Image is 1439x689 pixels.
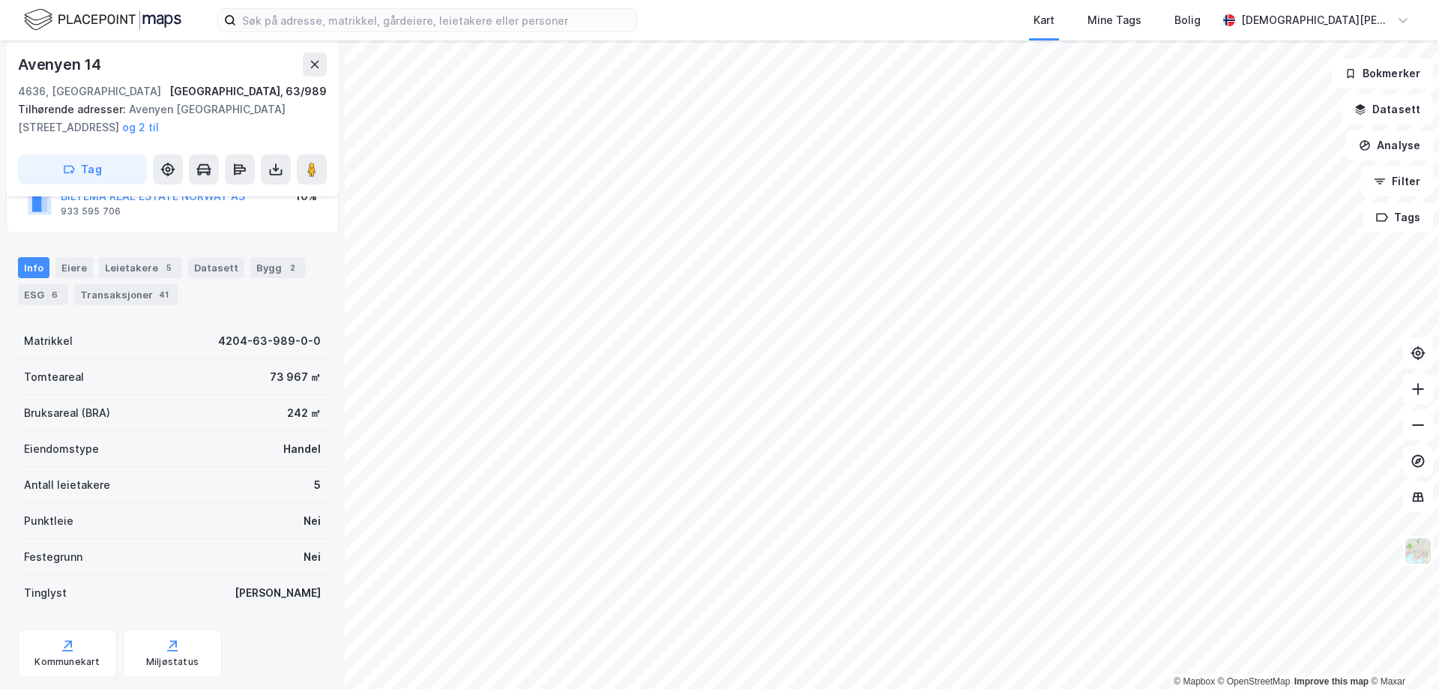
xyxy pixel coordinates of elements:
[250,257,306,278] div: Bygg
[188,257,244,278] div: Datasett
[24,548,82,566] div: Festegrunn
[1218,676,1291,687] a: OpenStreetMap
[24,404,110,422] div: Bruksareal (BRA)
[18,154,147,184] button: Tag
[304,512,321,530] div: Nei
[1174,11,1201,29] div: Bolig
[1346,130,1433,160] button: Analyse
[218,332,321,350] div: 4204-63-989-0-0
[18,100,315,136] div: Avenyen [GEOGRAPHIC_DATA][STREET_ADDRESS]
[161,260,176,275] div: 5
[287,404,321,422] div: 242 ㎡
[18,284,68,305] div: ESG
[1404,537,1432,565] img: Z
[74,284,178,305] div: Transaksjoner
[24,332,73,350] div: Matrikkel
[1364,617,1439,689] iframe: Chat Widget
[146,656,199,668] div: Miljøstatus
[61,205,121,217] div: 933 595 706
[1174,676,1215,687] a: Mapbox
[1342,94,1433,124] button: Datasett
[1087,11,1141,29] div: Mine Tags
[34,656,100,668] div: Kommunekart
[1294,676,1369,687] a: Improve this map
[18,52,104,76] div: Avenyen 14
[24,440,99,458] div: Eiendomstype
[283,440,321,458] div: Handel
[18,103,129,115] span: Tilhørende adresser:
[1332,58,1433,88] button: Bokmerker
[270,368,321,386] div: 73 967 ㎡
[285,260,300,275] div: 2
[24,368,84,386] div: Tomteareal
[24,512,73,530] div: Punktleie
[1241,11,1391,29] div: [DEMOGRAPHIC_DATA][PERSON_NAME]
[55,257,93,278] div: Eiere
[1363,202,1433,232] button: Tags
[1361,166,1433,196] button: Filter
[156,287,172,302] div: 41
[295,187,317,205] div: 10%
[304,548,321,566] div: Nei
[24,584,67,602] div: Tinglyst
[1034,11,1055,29] div: Kart
[24,7,181,33] img: logo.f888ab2527a4732fd821a326f86c7f29.svg
[24,476,110,494] div: Antall leietakere
[18,82,161,100] div: 4636, [GEOGRAPHIC_DATA]
[18,257,49,278] div: Info
[47,287,62,302] div: 6
[99,257,182,278] div: Leietakere
[236,9,636,31] input: Søk på adresse, matrikkel, gårdeiere, leietakere eller personer
[235,584,321,602] div: [PERSON_NAME]
[314,476,321,494] div: 5
[169,82,327,100] div: [GEOGRAPHIC_DATA], 63/989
